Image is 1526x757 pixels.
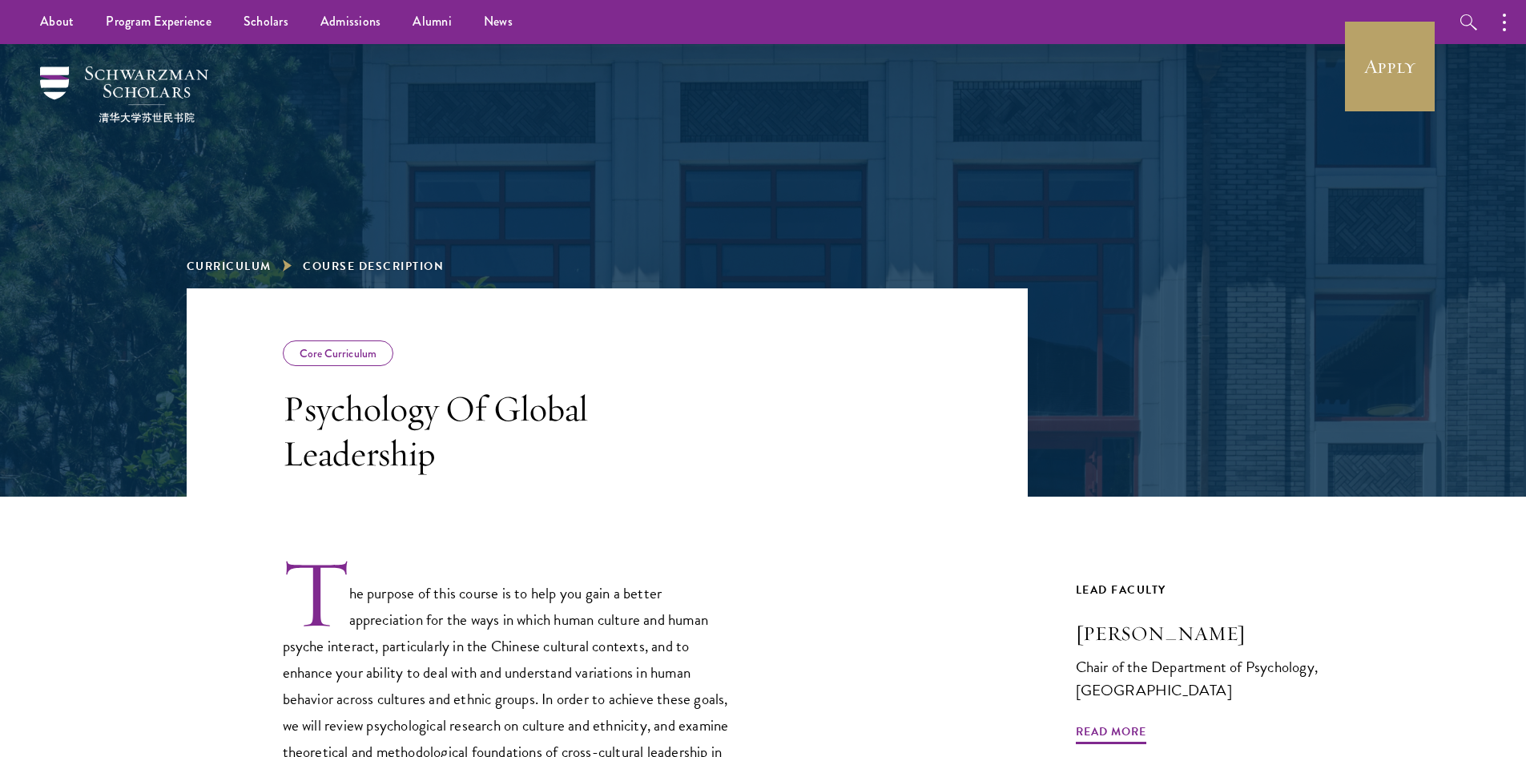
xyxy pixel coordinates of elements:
a: Curriculum [187,258,272,275]
img: Schwarzman Scholars [40,66,208,123]
div: Chair of the Department of Psychology, [GEOGRAPHIC_DATA] [1076,655,1340,702]
span: Read More [1076,722,1146,747]
span: Course Description [303,258,444,275]
h3: Psychology Of Global Leadership [283,386,739,476]
div: Lead Faculty [1076,580,1340,600]
a: Apply [1345,22,1435,111]
h3: [PERSON_NAME] [1076,620,1340,647]
div: Core Curriculum [283,340,394,366]
a: Lead Faculty [PERSON_NAME] Chair of the Department of Psychology, [GEOGRAPHIC_DATA] Read More [1076,580,1340,732]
